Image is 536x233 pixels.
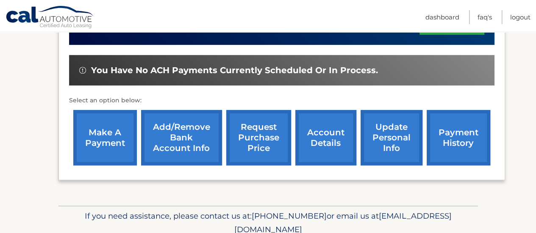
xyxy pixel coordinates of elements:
a: Dashboard [425,10,459,24]
a: update personal info [361,110,422,165]
a: request purchase price [226,110,291,165]
p: Select an option below: [69,96,494,106]
span: [PHONE_NUMBER] [252,211,327,221]
a: Cal Automotive [6,5,94,30]
a: FAQ's [478,10,492,24]
a: Add/Remove bank account info [141,110,222,165]
a: make a payment [73,110,137,165]
img: alert-white.svg [79,67,86,74]
a: account details [295,110,356,165]
span: You have no ACH payments currently scheduled or in process. [91,65,378,76]
a: Logout [510,10,530,24]
a: payment history [427,110,490,165]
